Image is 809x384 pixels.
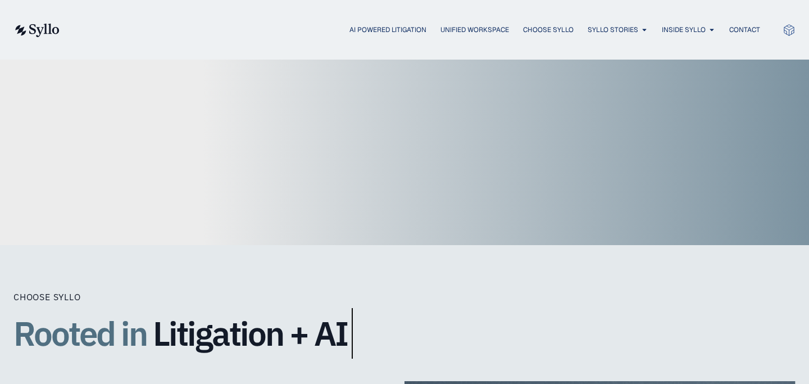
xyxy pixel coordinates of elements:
[13,24,60,37] img: syllo
[13,290,463,304] div: Choose Syllo
[82,25,760,35] nav: Menu
[349,25,426,35] a: AI Powered Litigation
[153,315,347,352] span: Litigation + AI
[588,25,638,35] a: Syllo Stories
[729,25,760,35] a: Contact
[662,25,706,35] a: Inside Syllo
[523,25,574,35] a: Choose Syllo
[82,25,760,35] div: Menu Toggle
[440,25,509,35] a: Unified Workspace
[13,308,147,359] span: Rooted in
